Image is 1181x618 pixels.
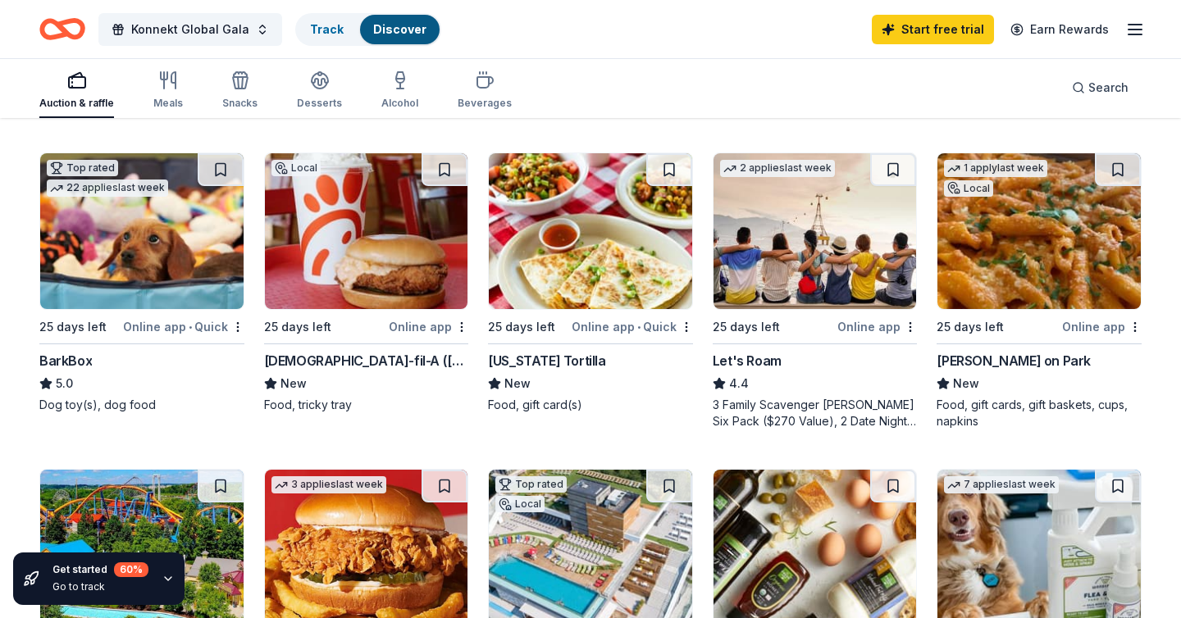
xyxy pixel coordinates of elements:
div: Online app [1062,316,1142,337]
a: Discover [373,22,426,36]
div: 1 apply last week [944,160,1047,177]
div: Auction & raffle [39,97,114,110]
div: 2 applies last week [720,160,835,177]
div: Snacks [222,97,258,110]
div: 25 days left [264,317,331,337]
span: Search [1088,78,1129,98]
span: New [280,374,307,393]
div: BarkBox [39,351,92,370]
a: Home [39,10,85,48]
div: Food, gift card(s) [488,397,693,413]
div: Beverages [458,97,512,110]
div: 25 days left [488,317,555,337]
a: Image for BarkBoxTop rated22 applieslast week25 days leftOnline app•QuickBarkBox5.0Dog toy(s), do... [39,152,244,413]
div: Desserts [297,97,342,110]
div: Online app [837,316,917,337]
div: Meals [153,97,183,110]
button: Search [1059,71,1142,104]
a: Earn Rewards [1001,15,1119,44]
div: Online app Quick [572,316,693,337]
div: 60 % [114,562,148,577]
a: Image for Chick-fil-A (Ramsey)Local25 days leftOnline app[DEMOGRAPHIC_DATA]-fil-A ([PERSON_NAME])... [264,152,469,413]
img: Image for California Tortilla [489,153,692,309]
button: Auction & raffle [39,64,114,118]
div: Alcohol [381,97,418,110]
a: Start free trial [872,15,994,44]
div: [DEMOGRAPHIC_DATA]-fil-A ([PERSON_NAME]) [264,351,469,370]
div: Local [271,160,321,176]
div: Get started [52,562,148,577]
button: Beverages [458,64,512,118]
div: Online app [389,316,468,337]
div: 3 Family Scavenger [PERSON_NAME] Six Pack ($270 Value), 2 Date Night Scavenger [PERSON_NAME] Two ... [713,397,918,429]
img: Image for Matera’s on Park [937,153,1141,309]
div: Online app Quick [123,316,244,337]
a: Image for Let's Roam2 applieslast week25 days leftOnline appLet's Roam4.43 Family Scavenger [PERS... [713,152,918,429]
a: Track [310,22,344,36]
button: Alcohol [381,64,418,118]
div: Go to track [52,580,148,593]
span: New [953,374,979,393]
button: Desserts [297,64,342,118]
div: Food, tricky tray [264,397,469,413]
div: [PERSON_NAME] on Park [937,351,1091,370]
div: Local [944,180,993,197]
a: Image for Matera’s on Park1 applylast weekLocal25 days leftOnline app[PERSON_NAME] on ParkNewFood... [937,152,1142,429]
img: Image for Chick-fil-A (Ramsey) [265,153,468,309]
span: • [637,320,641,334]
button: TrackDiscover [295,13,441,46]
div: 7 applies last week [944,476,1059,493]
div: 22 applies last week [47,179,168,197]
div: Top rated [495,476,567,493]
div: Food, gift cards, gift baskets, cups, napkins [937,397,1142,429]
div: 25 days left [713,317,780,337]
button: Snacks [222,64,258,118]
div: Let's Roam [713,351,782,370]
div: 3 applies last week [271,476,386,493]
span: 4.4 [729,374,749,393]
span: 5.0 [56,374,73,393]
button: Konnekt Global Gala [98,13,282,46]
div: [US_STATE] Tortilla [488,351,605,370]
div: 25 days left [39,317,107,337]
div: 25 days left [937,317,1004,337]
span: • [189,320,192,334]
a: Image for California Tortilla25 days leftOnline app•Quick[US_STATE] TortillaNewFood, gift card(s) [488,152,693,413]
div: Top rated [47,160,118,176]
div: Dog toy(s), dog food [39,397,244,413]
img: Image for Let's Roam [714,153,917,309]
img: Image for BarkBox [40,153,244,309]
span: Konnekt Global Gala [131,20,249,39]
div: Local [495,496,545,512]
span: New [504,374,531,393]
button: Meals [153,64,183,118]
